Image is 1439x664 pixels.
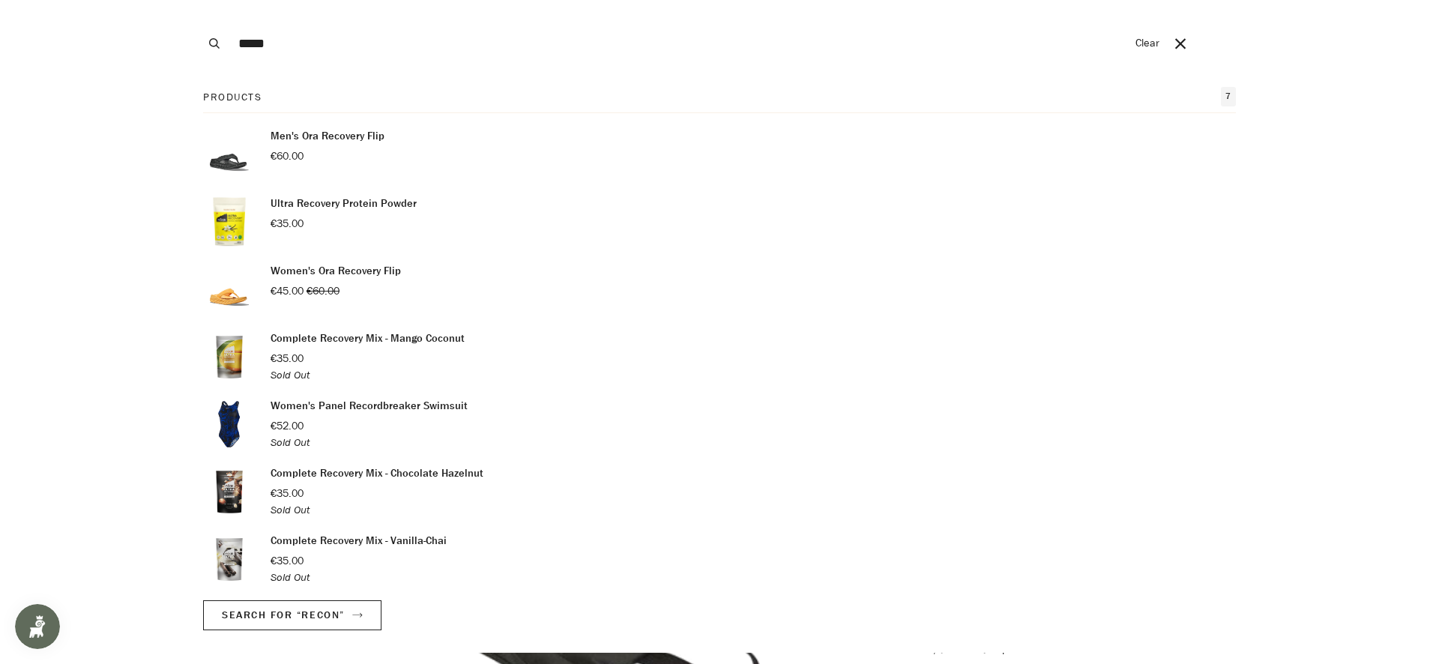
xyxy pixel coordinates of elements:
[203,263,1236,316] a: Women's Ora Recovery Flip €45.00 €60.00
[271,554,304,568] span: €35.00
[203,331,1236,383] a: Complete Recovery Mix - Mango Coconut €35.00 Sold Out
[271,486,304,501] span: €35.00
[203,331,256,383] img: Complete Recovery Mix - Mango Coconut
[271,419,304,433] span: €52.00
[271,331,465,347] p: Complete Recovery Mix - Mango Coconut
[203,196,1236,248] a: Ultra Recovery Protein Powder €35.00
[203,128,1236,181] a: Men's Ora Recovery Flip €60.00
[271,196,417,212] p: Ultra Recovery Protein Powder
[271,368,310,382] em: Sold Out
[203,263,256,316] img: Women's Ora Recovery Flip
[271,465,483,482] p: Complete Recovery Mix - Chocolate Hazelnut
[271,351,304,366] span: €35.00
[203,465,1236,518] a: Complete Recovery Mix - Chocolate Hazelnut €35.00 Sold Out
[271,570,310,585] em: Sold Out
[203,128,1236,585] ul: Products
[203,89,262,105] p: Products
[222,608,345,622] span: Search for “recon”
[271,149,304,163] span: €60.00
[271,217,304,231] span: €35.00
[203,128,256,181] img: Men's Ora Recovery Flip
[203,533,1236,585] a: Complete Recovery Mix - Vanilla-Chai €35.00 Sold Out
[203,465,256,518] img: Complete Recovery Mix - Chocolate Hazelnut
[203,87,1236,653] div: Search for “recon”
[307,284,340,298] span: €60.00
[203,398,256,450] img: Women's Panel Recordbreaker Swimsuit
[203,533,256,585] img: Complete Recovery Mix - Vanilla-Chai
[271,263,401,280] p: Women's Ora Recovery Flip
[271,533,447,549] p: Complete Recovery Mix - Vanilla-Chai
[1221,87,1236,106] span: 7
[15,604,60,649] iframe: Button to open loyalty program pop-up
[271,398,468,414] p: Women's Panel Recordbreaker Swimsuit
[203,196,256,248] img: Ultra Recovery Protein Powder
[271,128,384,145] p: Men's Ora Recovery Flip
[203,398,1236,450] a: Women's Panel Recordbreaker Swimsuit €52.00 Sold Out
[271,503,310,517] em: Sold Out
[271,284,304,298] span: €45.00
[271,435,310,450] em: Sold Out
